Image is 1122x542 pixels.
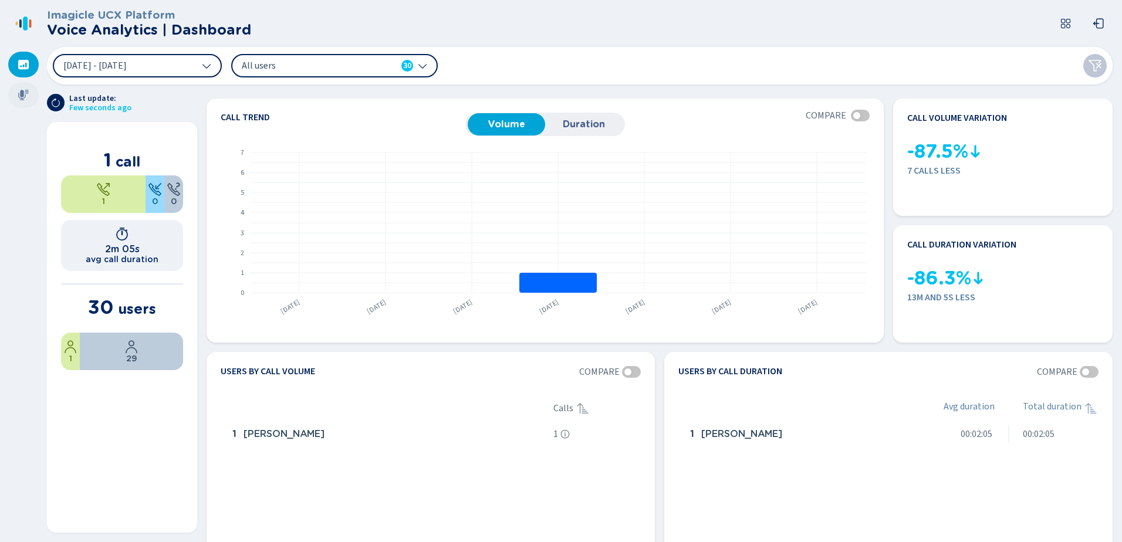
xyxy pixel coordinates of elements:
span: Total duration [1023,401,1082,415]
span: 7 calls less [907,165,1099,176]
button: Duration [545,113,623,135]
svg: mic-fill [18,89,29,101]
span: 13m and 5s less [907,292,1099,303]
text: 0 [241,288,244,298]
text: 1 [241,268,244,278]
svg: user-profile [124,340,138,354]
span: 1 [232,429,236,439]
span: Calls [553,403,573,414]
span: 00:02:05 [961,429,992,439]
div: Sorted ascending, click to sort descending [576,401,590,415]
h4: Call trend [221,113,465,122]
svg: timer [115,227,129,241]
div: 3.33% [61,333,80,370]
span: [PERSON_NAME] [701,429,782,439]
div: Sorted ascending, click to sort descending [1084,401,1098,415]
text: 2 [241,248,244,258]
span: All users [242,59,377,72]
svg: box-arrow-left [1093,18,1104,29]
span: 29 [126,354,137,363]
svg: funnel-disabled [1088,59,1102,73]
span: 1 [69,354,72,363]
span: 00:02:05 [1023,429,1055,439]
h4: Users by call duration [678,366,782,378]
h2: avg call duration [86,255,158,264]
svg: arrow-clockwise [51,98,60,107]
div: Antonella Costa [228,422,549,446]
div: Total duration [1023,401,1099,415]
h4: Call volume variation [907,113,1007,123]
svg: chevron-down [202,61,211,70]
span: 1 [690,429,694,439]
svg: kpi-down [971,271,985,285]
span: [DATE] - [DATE] [63,61,127,70]
div: 96.67% [80,333,183,370]
text: [DATE] [279,297,302,316]
h3: Imagicle UCX Platform [47,9,251,22]
svg: sortAscending [576,401,590,415]
span: 1 [104,148,111,171]
div: 0% [146,175,164,213]
text: [DATE] [624,297,647,316]
span: 30 [88,296,114,319]
span: [PERSON_NAME] [244,429,325,439]
div: Dashboard [8,52,39,77]
button: Clear filters [1083,54,1107,77]
text: 6 [241,168,244,178]
text: 4 [241,208,244,218]
span: call [116,153,140,170]
svg: kpi-down [968,144,982,158]
div: 0% [164,175,183,213]
text: 5 [241,188,244,198]
svg: chevron-down [418,61,427,70]
span: Volume [474,119,539,130]
button: Volume [468,113,545,135]
span: -86.3% [907,267,971,289]
span: Avg duration [944,401,995,415]
span: Last update: [69,94,131,103]
span: 1 [553,429,558,439]
svg: user-profile [63,340,77,354]
svg: sortAscending [1084,401,1098,415]
text: [DATE] [710,297,733,316]
span: 0 [171,197,177,206]
svg: dashboard-filled [18,59,29,70]
svg: info-circle [560,429,570,439]
h4: Users by call volume [221,366,315,378]
text: [DATE] [365,297,388,316]
span: Duration [551,119,617,130]
span: 30 [403,60,411,72]
div: 100% [61,175,146,213]
svg: unknown-call [167,182,181,197]
text: 7 [241,148,244,158]
div: Recordings [8,82,39,108]
svg: telephone-inbound [148,182,162,197]
span: 1 [102,197,105,206]
h1: 2m 05s [105,243,140,255]
svg: telephone-outbound [96,182,110,197]
span: Few seconds ago [69,103,131,113]
text: [DATE] [451,297,474,316]
span: Compare [579,367,620,377]
span: 0 [152,197,158,206]
div: Antonella Costa [685,422,914,446]
div: Calls [553,401,641,415]
span: Compare [1037,367,1077,377]
h4: Call duration variation [907,239,1016,250]
text: 3 [241,228,244,238]
text: [DATE] [538,297,560,316]
button: [DATE] - [DATE] [53,54,222,77]
span: users [118,300,156,317]
span: -87.5% [907,141,968,162]
text: [DATE] [796,297,819,316]
h2: Voice Analytics | Dashboard [47,22,251,38]
span: Compare [806,110,846,121]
